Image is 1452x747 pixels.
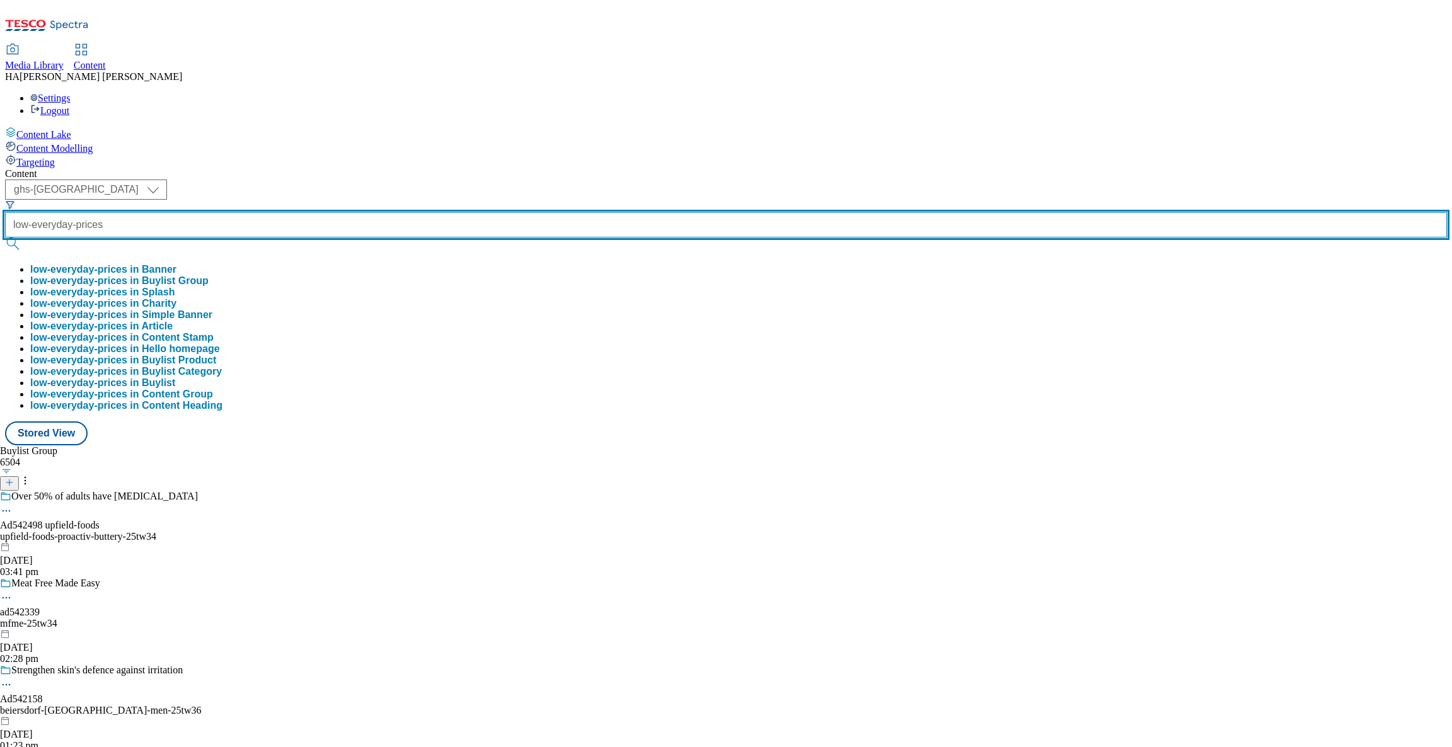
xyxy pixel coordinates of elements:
[30,343,220,355] div: low-everyday-prices in
[5,212,1447,237] input: Search
[11,491,198,502] div: Over 50% of adults have [MEDICAL_DATA]
[30,287,175,298] button: low-everyday-prices in Splash
[142,389,213,399] span: Content Group
[11,578,100,589] div: Meat Free Made Easy
[30,366,222,377] button: low-everyday-prices in Buylist Category
[16,129,71,140] span: Content Lake
[5,45,64,71] a: Media Library
[5,421,88,445] button: Stored View
[74,60,106,71] span: Content
[142,275,209,286] span: Buylist Group
[142,332,214,343] span: Content Stamp
[5,154,1447,168] a: Targeting
[16,143,93,154] span: Content Modelling
[30,389,213,400] div: low-everyday-prices in
[5,60,64,71] span: Media Library
[30,275,209,287] button: low-everyday-prices in Buylist Group
[30,343,220,355] button: low-everyday-prices in Hello homepage
[30,377,175,389] button: low-everyday-prices in Buylist
[30,275,209,287] div: low-everyday-prices in
[5,71,20,82] span: HA
[30,400,222,411] button: low-everyday-prices in Content Heading
[5,168,1447,180] div: Content
[30,93,71,103] a: Settings
[5,140,1447,154] a: Content Modelling
[11,664,183,676] div: Strengthen skin's defence against irritation
[30,355,216,366] button: low-everyday-prices in Buylist Product
[74,45,106,71] a: Content
[30,309,212,321] button: low-everyday-prices in Simple Banner
[30,105,69,116] a: Logout
[30,389,213,400] button: low-everyday-prices in Content Group
[30,298,176,309] button: low-everyday-prices in Charity
[5,200,15,210] svg: Search Filters
[30,264,176,275] button: low-everyday-prices in Banner
[5,127,1447,140] a: Content Lake
[30,332,214,343] button: low-everyday-prices in Content Stamp
[142,343,220,354] span: Hello homepage
[20,71,182,82] span: [PERSON_NAME] [PERSON_NAME]
[30,321,173,332] button: low-everyday-prices in Article
[30,332,214,343] div: low-everyday-prices in
[16,157,55,168] span: Targeting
